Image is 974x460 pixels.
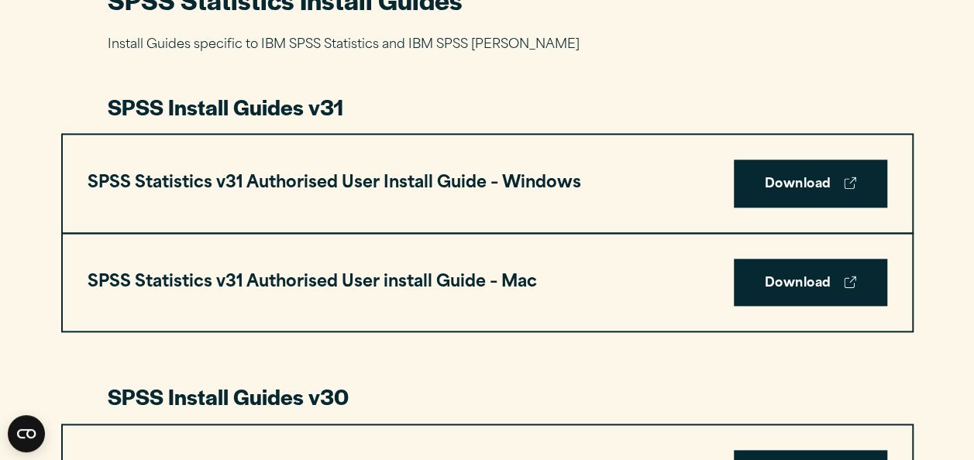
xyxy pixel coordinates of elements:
[8,415,45,452] button: Open CMP widget
[734,160,887,208] a: Download
[734,259,887,307] a: Download
[108,34,867,57] p: Install Guides specific to IBM SPSS Statistics and IBM SPSS [PERSON_NAME]
[108,92,867,122] h3: SPSS Install Guides v31
[88,169,581,198] h3: SPSS Statistics v31 Authorised User Install Guide – Windows
[108,382,867,411] h3: SPSS Install Guides v30
[88,268,537,297] h3: SPSS Statistics v31 Authorised User install Guide – Mac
